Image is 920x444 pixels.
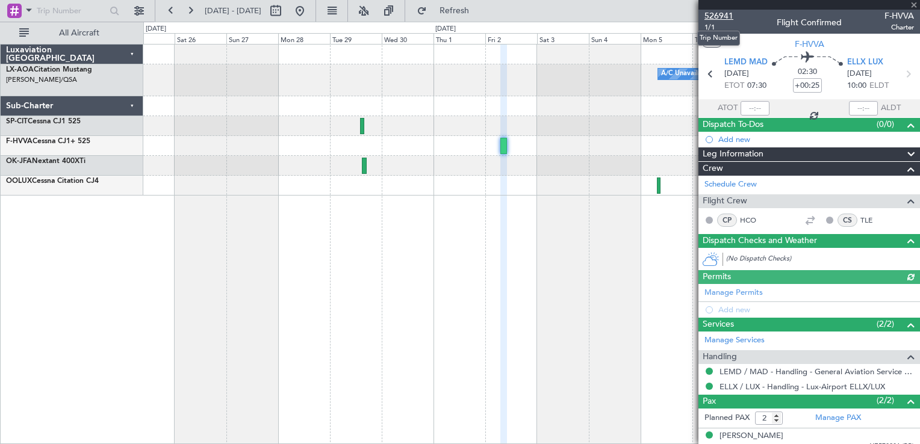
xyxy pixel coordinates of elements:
span: LEMD MAD [724,57,768,69]
div: [PERSON_NAME] [720,430,783,442]
span: Refresh [429,7,480,15]
span: Dispatch To-Dos [703,118,763,132]
span: (2/2) [877,394,894,407]
span: 07:30 [747,80,766,92]
div: Mon 5 [641,33,692,44]
a: OK-JFANextant 400XTi [6,158,85,165]
span: All Aircraft [31,29,127,37]
span: Leg Information [703,147,763,161]
div: Mon 28 [278,33,330,44]
span: Flight Crew [703,194,747,208]
span: SP-CIT [6,118,28,125]
a: F-HVVACessna CJ1+ 525 [6,138,90,145]
span: F-HVVA [884,10,914,22]
div: Fri 25 [123,33,175,44]
div: [DATE] [146,24,166,34]
span: LX-AOA [6,66,34,73]
span: OOLUX [6,177,32,185]
button: All Aircraft [13,23,131,43]
div: Sun 4 [589,33,641,44]
span: Services [703,318,734,331]
span: Dispatch Checks and Weather [703,234,817,248]
span: F-HVVA [6,138,33,145]
div: [DATE] [435,24,456,34]
div: Sun 27 [226,33,278,44]
span: [DATE] - [DATE] [205,5,261,16]
span: [DATE] [724,68,749,80]
span: 02:30 [798,66,817,78]
a: OOLUXCessna Citation CJ4 [6,177,99,185]
span: (0/0) [877,118,894,131]
div: Add new [718,134,914,144]
a: Schedule Crew [704,179,757,191]
span: Crew [703,162,723,176]
a: LEMD / MAD - Handling - General Aviation Service LEMD / MAD [720,366,914,377]
span: ALDT [881,102,901,114]
span: 526941 [704,10,733,22]
input: Trip Number [37,2,106,20]
a: Manage Services [704,335,765,347]
div: Trip Number [697,31,740,46]
a: TLE [860,215,887,226]
span: OK-JFA [6,158,32,165]
span: 10:00 [847,80,866,92]
a: LX-AOACitation Mustang [6,66,92,73]
div: Wed 30 [382,33,434,44]
label: Planned PAX [704,412,750,424]
span: (2/2) [877,318,894,330]
span: Handling [703,350,737,364]
div: CS [838,214,857,227]
div: A/C Unavailable [GEOGRAPHIC_DATA] [661,65,782,83]
div: (No Dispatch Checks) [726,254,920,267]
div: Sat 26 [175,33,226,44]
span: [DATE] [847,68,872,80]
button: Refresh [411,1,483,20]
a: Manage PAX [815,412,861,424]
span: Charter [884,22,914,32]
span: F-HVVA [795,38,824,51]
span: ELDT [869,80,889,92]
a: SP-CITCessna CJ1 525 [6,118,81,125]
div: Sat 3 [537,33,589,44]
span: ELLX LUX [847,57,883,69]
span: ETOT [724,80,744,92]
div: Fri 2 [485,33,537,44]
span: ATOT [718,102,738,114]
span: Pax [703,395,716,409]
div: Thu 1 [434,33,485,44]
a: HCO [740,215,767,226]
a: [PERSON_NAME]/QSA [6,75,77,84]
div: CP [717,214,737,227]
div: Flight Confirmed [777,16,842,29]
div: Tue 29 [330,33,382,44]
a: ELLX / LUX - Handling - Lux-Airport ELLX/LUX [720,381,885,392]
